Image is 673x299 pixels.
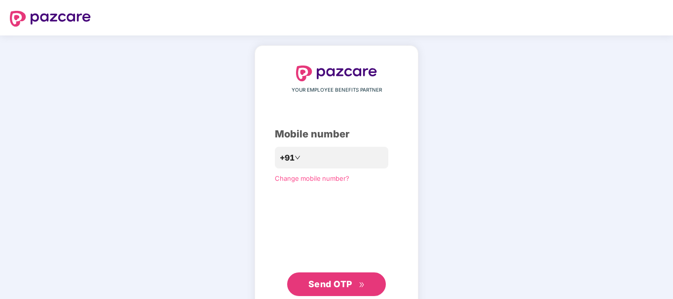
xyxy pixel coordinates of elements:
span: YOUR EMPLOYEE BENEFITS PARTNER [292,86,382,94]
div: Mobile number [275,127,398,142]
span: double-right [359,282,365,288]
img: logo [10,11,91,27]
span: Send OTP [308,279,352,289]
span: +91 [280,152,295,164]
a: Change mobile number? [275,174,349,182]
img: logo [296,66,377,81]
button: Send OTPdouble-right [287,272,386,296]
span: down [295,155,300,161]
